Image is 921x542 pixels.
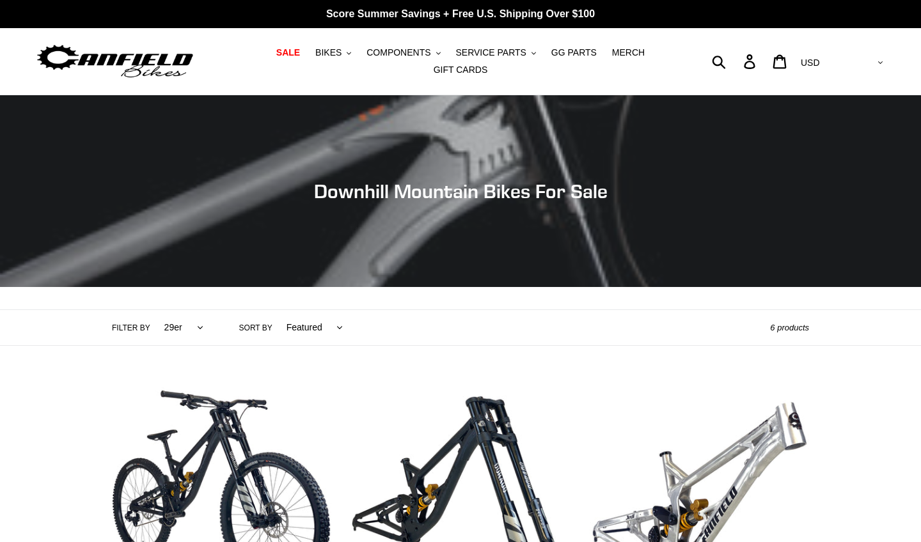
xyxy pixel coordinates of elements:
a: GG PARTS [545,44,603,61]
span: 6 products [770,323,809,332]
button: COMPONENTS [360,44,446,61]
span: MERCH [612,47,645,58]
input: Search [719,47,752,75]
label: Filter by [112,322,150,334]
span: COMPONENTS [366,47,430,58]
span: GG PARTS [551,47,597,58]
span: GIFT CARDS [434,65,488,75]
span: SALE [276,47,300,58]
img: Canfield Bikes [35,42,195,82]
label: Sort by [239,322,272,334]
span: SERVICE PARTS [455,47,526,58]
a: GIFT CARDS [427,61,494,79]
a: MERCH [606,44,651,61]
button: BIKES [309,44,358,61]
span: Downhill Mountain Bikes For Sale [314,180,608,203]
span: BIKES [315,47,342,58]
a: SALE [270,44,306,61]
button: SERVICE PARTS [449,44,542,61]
